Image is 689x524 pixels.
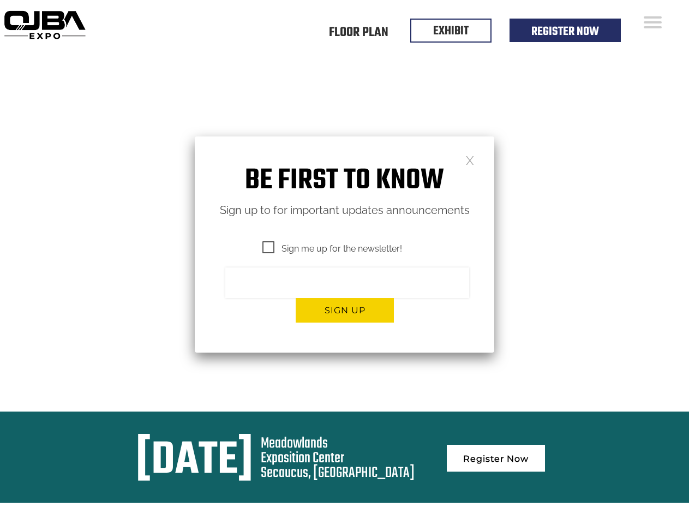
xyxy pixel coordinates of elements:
p: Sign up to for important updates announcements [195,201,494,220]
div: Meadowlands Exposition Center Secaucus, [GEOGRAPHIC_DATA] [261,436,415,480]
a: Register Now [531,22,599,41]
span: Sign me up for the newsletter! [262,242,402,255]
a: Close [465,155,475,164]
div: [DATE] [136,436,253,486]
a: EXHIBIT [433,22,469,40]
h1: Be first to know [195,164,494,198]
button: Sign up [296,298,394,323]
a: Register Now [447,445,545,472]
